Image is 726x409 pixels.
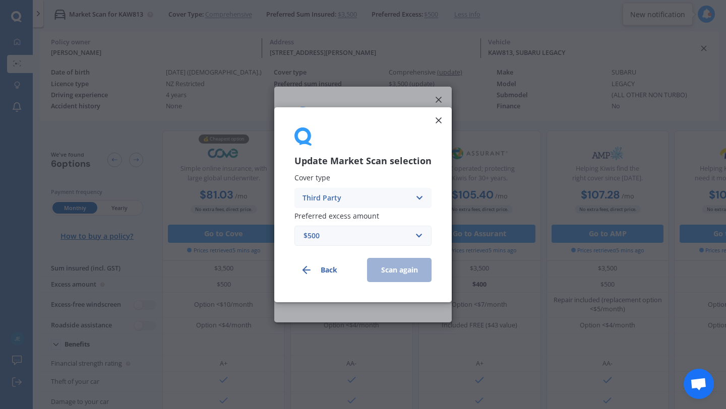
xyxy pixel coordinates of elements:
[302,192,410,203] div: Third Party
[294,173,330,182] span: Cover type
[294,257,359,282] button: Back
[294,211,379,220] span: Preferred excess amount
[684,369,714,399] div: Open chat
[294,155,432,167] h3: Update Market Scan selection
[367,257,432,282] button: Scan again
[304,230,410,241] div: $500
